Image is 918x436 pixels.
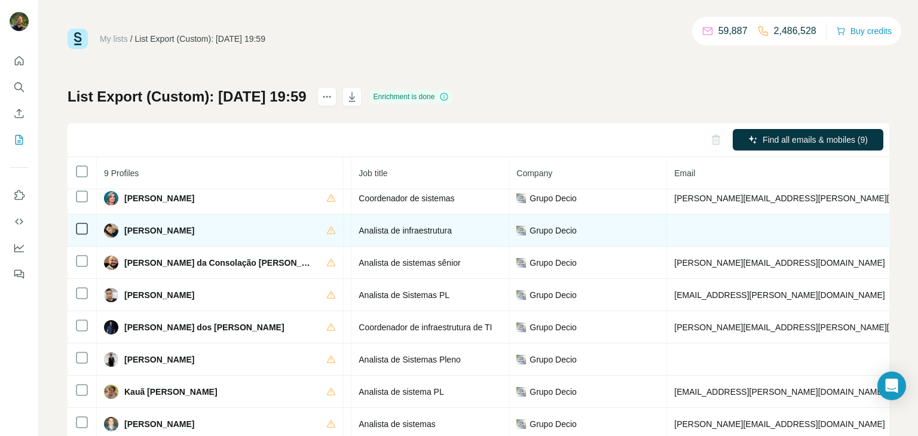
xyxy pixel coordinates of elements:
button: My lists [10,129,29,151]
span: Grupo Decio [530,257,577,269]
img: Avatar [104,320,118,334]
img: Avatar [104,256,118,270]
button: Quick start [10,50,29,72]
img: company-logo [516,355,526,364]
span: Find all emails & mobiles (9) [763,134,868,146]
span: 9 Profiles [104,168,139,178]
p: 2,486,528 [774,24,816,38]
button: Find all emails & mobiles (9) [733,129,883,151]
button: Feedback [10,263,29,285]
img: Avatar [104,191,118,205]
span: [PERSON_NAME] [124,289,194,301]
span: [PERSON_NAME] dos [PERSON_NAME] [124,321,284,333]
img: Avatar [10,12,29,31]
span: [PERSON_NAME] [124,418,194,430]
img: company-logo [516,387,526,397]
button: Search [10,76,29,98]
span: Grupo Decio [530,354,577,366]
li: / [130,33,133,45]
span: Email [674,168,695,178]
span: [PERSON_NAME] da Consolação [PERSON_NAME] [124,257,314,269]
button: Enrich CSV [10,103,29,124]
div: List Export (Custom): [DATE] 19:59 [135,33,265,45]
span: Grupo Decio [530,225,577,237]
span: [PERSON_NAME][EMAIL_ADDRESS][DOMAIN_NAME] [674,258,885,268]
div: Open Intercom Messenger [877,371,906,400]
span: Grupo Decio [530,386,577,398]
img: company-logo [516,258,526,268]
img: Avatar [104,417,118,431]
img: Surfe Logo [68,29,88,49]
span: Grupo Decio [530,321,577,333]
span: Company [516,168,552,178]
img: company-logo [516,226,526,235]
img: Avatar [104,223,118,238]
button: Use Surfe API [10,211,29,232]
span: Grupo Decio [530,289,577,301]
img: Avatar [104,288,118,302]
span: Grupo Decio [530,192,577,204]
span: Coordenador de infraestrutura de TI [359,323,492,332]
span: Grupo Decio [530,418,577,430]
img: company-logo [516,194,526,203]
button: Buy credits [836,23,892,39]
span: Job title [359,168,387,178]
img: company-logo [516,290,526,300]
img: company-logo [516,419,526,429]
button: Use Surfe on LinkedIn [10,185,29,206]
button: Dashboard [10,237,29,259]
span: Analista de sistemas sênior [359,258,460,268]
span: Analista de Sistemas Pleno [359,355,460,364]
div: Enrichment is done [370,90,453,104]
span: [PERSON_NAME] [124,192,194,204]
span: Analista de Sistemas PL [359,290,449,300]
span: Kauã [PERSON_NAME] [124,386,218,398]
span: Analista de sistemas [359,419,435,429]
span: [EMAIL_ADDRESS][PERSON_NAME][DOMAIN_NAME] [674,387,885,397]
img: company-logo [516,323,526,332]
span: [PERSON_NAME] [124,354,194,366]
span: Analista de sistema PL [359,387,443,397]
h1: List Export (Custom): [DATE] 19:59 [68,87,307,106]
span: Coordenador de sistemas [359,194,454,203]
span: [PERSON_NAME][EMAIL_ADDRESS][DOMAIN_NAME] [674,419,885,429]
button: actions [317,87,336,106]
a: My lists [100,34,128,44]
img: Avatar [104,385,118,399]
span: [PERSON_NAME] [124,225,194,237]
p: 59,887 [718,24,748,38]
span: Analista de infraestrutura [359,226,452,235]
span: [EMAIL_ADDRESS][PERSON_NAME][DOMAIN_NAME] [674,290,885,300]
img: Avatar [104,352,118,367]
